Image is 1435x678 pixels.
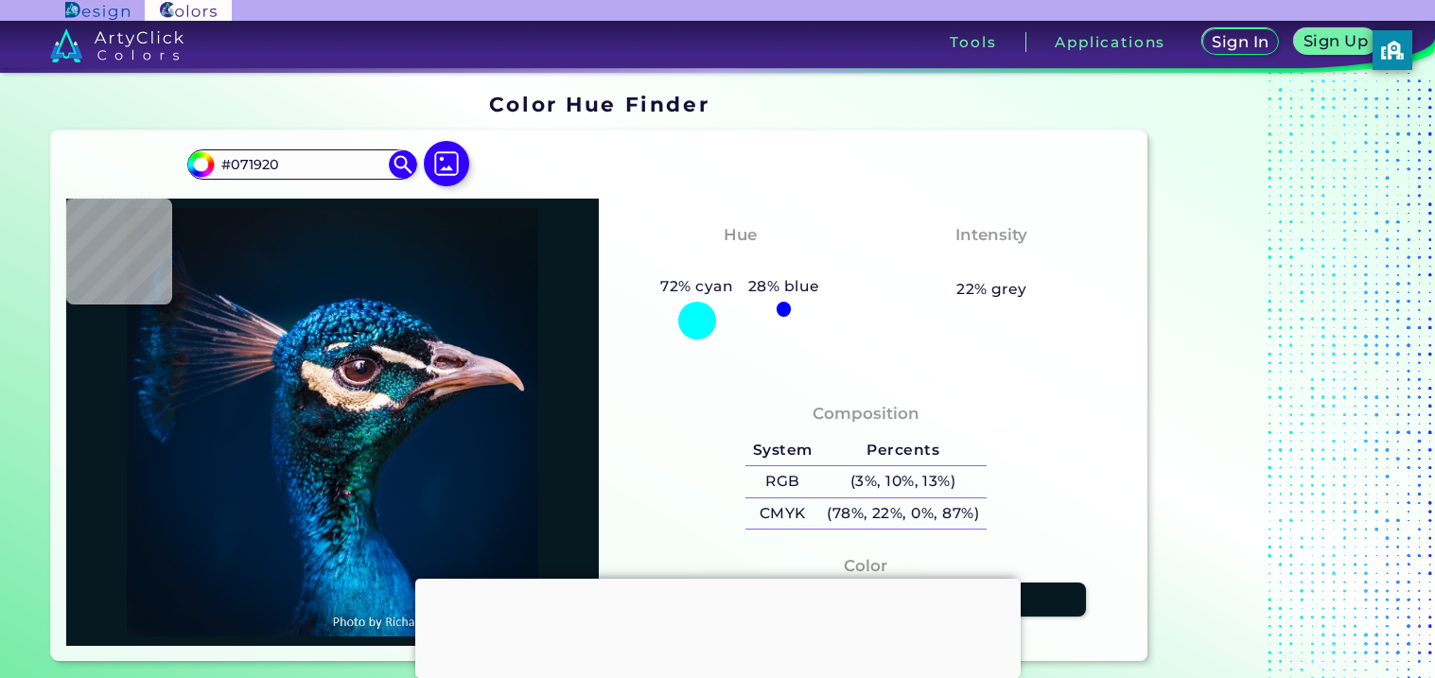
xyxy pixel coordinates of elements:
[654,274,741,299] h5: 72% cyan
[1155,86,1391,669] iframe: Advertisement
[50,28,184,62] img: logo_artyclick_colors_white.svg
[389,150,417,179] img: icon search
[215,151,391,177] input: type color..
[424,141,469,186] img: icon picture
[415,579,1021,673] iframe: Advertisement
[942,252,1042,274] h3: Moderate
[819,466,986,497] h5: (3%, 10%, 13%)
[745,435,819,466] h5: System
[65,2,129,20] img: ArtyClick Design logo
[745,498,819,530] h5: CMYK
[844,552,887,580] h4: Color
[678,252,801,274] h3: Bluish Cyan
[1373,30,1412,70] button: privacy banner
[489,90,709,118] h1: Color Hue Finder
[956,277,1027,302] h5: 22% grey
[819,498,986,530] h5: (78%, 22%, 0%, 87%)
[741,274,827,299] h5: 28% blue
[813,400,919,427] h4: Composition
[745,466,819,497] h5: RGB
[724,221,757,249] h4: Hue
[1215,35,1266,49] h5: Sign In
[950,35,996,49] h3: Tools
[1055,35,1165,49] h3: Applications
[1306,34,1365,48] h5: Sign Up
[1299,30,1374,54] a: Sign Up
[819,435,986,466] h5: Percents
[1206,30,1275,54] a: Sign In
[955,221,1027,249] h4: Intensity
[76,208,590,636] img: img_pavlin.jpg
